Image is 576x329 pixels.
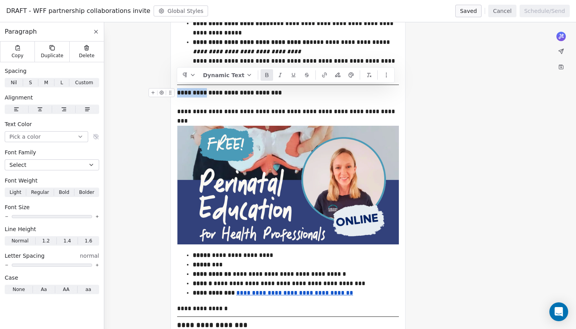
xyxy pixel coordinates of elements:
[200,69,255,81] button: Dynamic Text
[31,189,49,196] span: Regular
[5,131,88,142] button: Pick a color
[154,5,208,16] button: Global Styles
[5,203,30,211] span: Font Size
[9,161,26,169] span: Select
[11,79,17,86] span: Nil
[63,237,71,244] span: 1.4
[11,52,24,59] span: Copy
[5,225,36,233] span: Line Height
[488,5,516,17] button: Cancel
[5,274,18,282] span: Case
[60,79,63,86] span: L
[59,189,69,196] span: Bold
[85,237,92,244] span: 1.6
[41,286,47,293] span: Aa
[549,302,568,321] div: Open Intercom Messenger
[63,286,69,293] span: AA
[455,5,482,17] button: Saved
[6,6,150,16] span: DRAFT - WFF partnership collaborations invite
[5,67,27,75] span: Spacing
[520,5,570,17] button: Schedule/Send
[5,120,32,128] span: Text Color
[5,148,36,156] span: Font Family
[5,177,38,184] span: Font Weight
[9,189,21,196] span: Light
[42,237,50,244] span: 1.2
[5,94,33,101] span: Alignment
[11,237,28,244] span: Normal
[85,286,91,293] span: aa
[75,79,93,86] span: Custom
[44,79,48,86] span: M
[41,52,63,59] span: Duplicate
[5,27,37,36] span: Paragraph
[29,79,32,86] span: S
[79,52,95,59] span: Delete
[13,286,25,293] span: None
[79,189,94,196] span: Bolder
[80,252,99,260] span: normal
[5,252,45,260] span: Letter Spacing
